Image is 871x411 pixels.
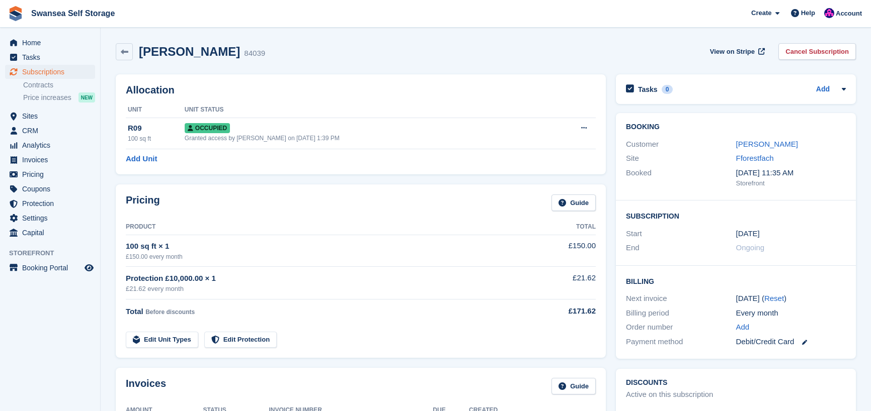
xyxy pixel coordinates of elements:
div: End [626,242,736,254]
div: 100 sq ft [128,134,185,143]
span: Storefront [9,248,100,258]
span: View on Stripe [710,47,755,57]
div: Customer [626,139,736,150]
div: £150.00 every month [126,252,524,261]
a: menu [5,138,95,152]
span: Price increases [23,93,71,102]
a: menu [5,261,95,275]
a: menu [5,167,95,181]
a: menu [5,50,95,64]
div: 84039 [244,48,265,59]
span: Occupied [185,123,230,133]
h2: Discounts [626,379,846,387]
a: menu [5,65,95,79]
a: Cancel Subscription [778,43,856,60]
a: menu [5,36,95,50]
th: Product [126,219,524,235]
span: CRM [22,124,83,138]
span: Pricing [22,167,83,181]
span: Settings [22,211,83,225]
h2: Tasks [638,85,658,94]
a: Edit Protection [204,332,277,348]
a: Guide [551,194,596,211]
a: Add Unit [126,153,157,165]
span: Booking Portal [22,261,83,275]
th: Unit Status [185,102,546,118]
a: menu [5,196,95,211]
span: Coupons [22,182,83,196]
div: £21.62 every month [126,284,524,294]
a: Edit Unit Types [126,332,198,348]
span: Sites [22,109,83,123]
a: menu [5,153,95,167]
h2: [PERSON_NAME] [139,45,240,58]
a: menu [5,226,95,240]
h2: Booking [626,123,846,131]
a: Guide [551,378,596,394]
div: Next invoice [626,293,736,304]
div: Order number [626,322,736,333]
td: £150.00 [524,235,596,266]
time: 2025-05-01 00:00:00 UTC [736,228,760,240]
a: menu [5,182,95,196]
span: Total [126,307,143,316]
a: Fforestfach [736,154,774,162]
div: Granted access by [PERSON_NAME] on [DATE] 1:39 PM [185,134,546,143]
a: Contracts [23,80,95,90]
div: [DATE] 11:35 AM [736,167,846,179]
div: Payment method [626,336,736,348]
a: Preview store [83,262,95,274]
div: Storefront [736,178,846,188]
h2: Invoices [126,378,166,394]
span: Account [836,9,862,19]
div: £171.62 [524,305,596,317]
img: stora-icon-8386f47178a22dfd0bd8f6a31ec36ba5ce8667c1dd55bd0f319d3a0aa187defe.svg [8,6,23,21]
div: Active on this subscription [626,389,713,400]
span: Analytics [22,138,83,152]
a: menu [5,109,95,123]
th: Unit [126,102,185,118]
a: Price increases NEW [23,92,95,103]
a: menu [5,124,95,138]
div: 100 sq ft × 1 [126,241,524,252]
span: Ongoing [736,243,765,252]
span: Capital [22,226,83,240]
a: Add [736,322,750,333]
h2: Billing [626,276,846,286]
span: Protection [22,196,83,211]
div: [DATE] ( ) [736,293,846,304]
span: Create [751,8,771,18]
a: menu [5,211,95,225]
a: Swansea Self Storage [27,5,119,22]
div: Debit/Credit Card [736,336,846,348]
span: Home [22,36,83,50]
a: [PERSON_NAME] [736,140,798,148]
div: Every month [736,307,846,319]
div: NEW [78,92,95,102]
div: Start [626,228,736,240]
a: Add [816,84,830,95]
span: Help [801,8,815,18]
div: Site [626,153,736,164]
span: Invoices [22,153,83,167]
span: Before discounts [145,309,195,316]
div: Billing period [626,307,736,319]
div: Protection £10,000.00 × 1 [126,273,524,284]
div: Booked [626,167,736,188]
a: View on Stripe [706,43,767,60]
h2: Subscription [626,211,846,221]
span: Subscriptions [22,65,83,79]
td: £21.62 [524,267,596,299]
div: R09 [128,123,185,134]
div: 0 [662,85,673,94]
img: Donna Davies [824,8,834,18]
th: Total [524,219,596,235]
h2: Pricing [126,194,160,211]
span: Tasks [22,50,83,64]
h2: Allocation [126,84,596,96]
a: Reset [764,294,784,302]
